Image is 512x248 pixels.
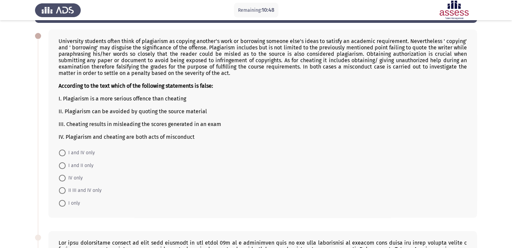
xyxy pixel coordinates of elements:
[59,108,467,115] div: II. Plagiarism can be avoided by quoting the source material
[66,174,83,182] span: IV only
[66,149,95,157] span: I and IV only
[35,1,81,19] img: Assess Talent Management logo
[59,83,213,89] b: According to the text which of the following statements is false:
[59,38,467,140] div: University students often think of plagiarism as copying another's work or borrowing someone else...
[59,95,467,102] div: I. Plagiarism is a more serious offence than cheating
[66,162,94,170] span: I and II only
[262,7,274,13] span: 10:48
[59,134,467,140] div: IV. Plagiarism and cheating are both acts of misconduct
[66,187,102,195] span: II III and IV only
[66,199,80,207] span: I only
[431,1,477,19] img: Assessment logo of ASSESS English Advanced
[238,6,274,14] p: Remaining:
[59,121,467,127] div: III. Cheating results in misleading the scores generated in an exam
